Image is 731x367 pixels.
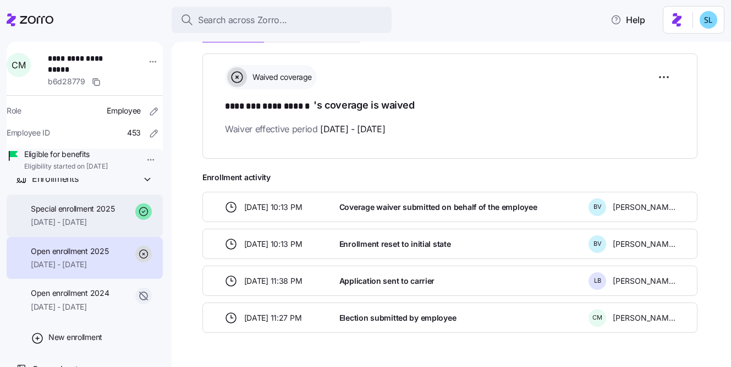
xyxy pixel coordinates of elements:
[339,312,457,323] span: Election submitted by employee
[249,72,312,83] span: Waived coverage
[700,11,717,29] img: 7c620d928e46699fcfb78cede4daf1d1
[127,127,141,138] span: 453
[339,276,435,287] span: Application sent to carrier
[592,315,602,321] span: C M
[48,332,102,343] span: New enrollment
[611,13,645,26] span: Help
[32,172,78,186] span: Enrollments
[613,276,675,287] span: [PERSON_NAME]
[31,217,115,228] span: [DATE] - [DATE]
[225,122,386,136] span: Waiver effective period
[593,241,602,247] span: B V
[198,13,287,27] span: Search across Zorro...
[31,288,109,299] span: Open enrollment 2024
[594,278,601,284] span: L B
[613,202,675,213] span: [PERSON_NAME]
[12,61,25,69] span: C M
[202,172,697,183] span: Enrollment activity
[7,127,50,138] span: Employee ID
[225,98,675,114] h1: 's coverage is waived
[339,239,451,250] span: Enrollment reset to initial state
[244,202,303,213] span: [DATE] 10:13 PM
[339,202,537,213] span: Coverage waiver submitted on behalf of the employee
[602,9,654,31] button: Help
[107,105,141,116] span: Employee
[31,203,115,214] span: Special enrollment 2025
[24,149,108,160] span: Eligible for benefits
[613,239,675,250] span: [PERSON_NAME]
[593,204,602,210] span: B V
[244,276,303,287] span: [DATE] 11:38 PM
[320,122,385,136] span: [DATE] - [DATE]
[613,312,675,323] span: [PERSON_NAME]
[24,162,108,171] span: Eligibility started on [DATE]
[244,239,303,250] span: [DATE] 10:13 PM
[48,76,85,87] span: b6d28779
[31,301,109,312] span: [DATE] - [DATE]
[31,246,108,257] span: Open enrollment 2025
[172,7,392,33] button: Search across Zorro...
[31,259,108,270] span: [DATE] - [DATE]
[7,105,21,116] span: Role
[244,312,302,323] span: [DATE] 11:27 PM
